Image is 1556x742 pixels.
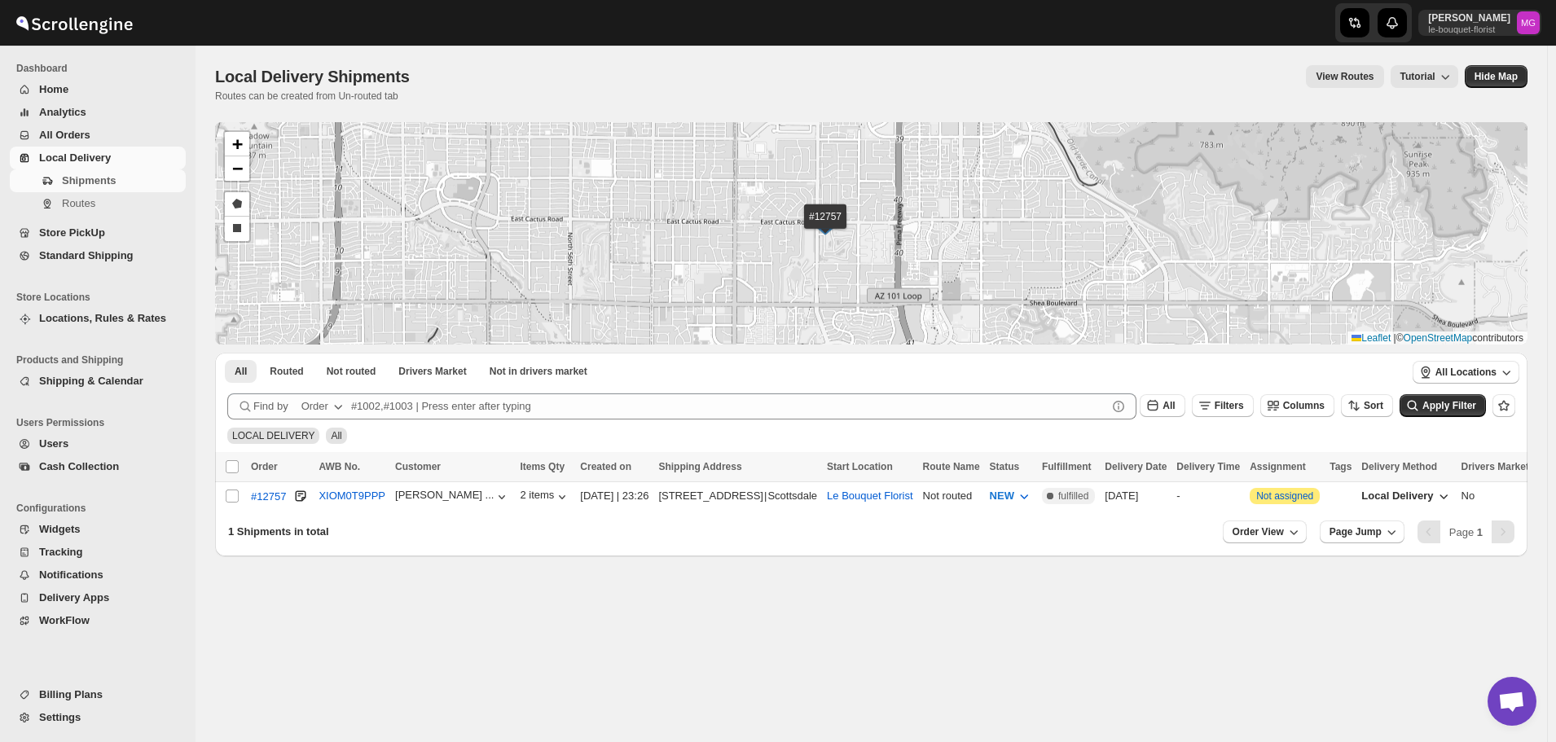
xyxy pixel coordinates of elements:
button: Apply Filter [1400,394,1486,417]
button: Local Delivery [1352,483,1461,509]
span: Customer [395,461,441,472]
span: LOCAL DELIVERY [232,430,314,441]
button: Tracking [10,541,186,564]
button: [PERSON_NAME] ... [395,489,510,505]
button: Shipments [10,169,186,192]
a: Zoom in [225,132,249,156]
span: Tracking [39,546,82,558]
button: view route [1306,65,1383,88]
span: Locations, Rules & Rates [39,312,166,324]
span: Page Jump [1330,525,1382,538]
span: Start Location [827,461,893,472]
p: Routes can be created from Un-routed tab [215,90,416,103]
span: Status [990,461,1020,472]
span: Users Permissions [16,416,187,429]
span: 1 Shipments in total [228,525,329,538]
button: Billing Plans [10,683,186,706]
span: Delivery Time [1176,461,1240,472]
button: WorkFlow [10,609,186,632]
p: [PERSON_NAME] [1428,11,1510,24]
span: Page [1449,526,1483,538]
span: Sort [1364,400,1383,411]
button: All [225,360,257,383]
button: NEW [980,483,1042,509]
a: OpenStreetMap [1404,332,1473,344]
button: User menu [1418,10,1541,36]
span: All Locations [1435,366,1497,379]
span: Drivers Market [1461,461,1529,472]
span: Billing Plans [39,688,103,700]
a: Draw a rectangle [225,217,249,241]
span: Items Qty [520,461,565,472]
button: Order View [1223,520,1307,543]
b: 1 [1477,526,1483,538]
div: [PERSON_NAME] ... [395,489,494,501]
span: Routes [62,197,95,209]
span: View Routes [1316,70,1374,83]
button: Routes [10,192,186,215]
button: Map action label [1465,65,1527,88]
span: Routed [270,365,303,378]
span: Melody Gluth [1517,11,1540,34]
input: #1002,#1003 | Press enter after typing [351,393,1107,419]
span: Standard Shipping [39,249,134,261]
span: Created on [580,461,631,472]
span: − [232,158,243,178]
div: Not routed [923,488,980,504]
button: All [1140,394,1185,417]
button: Un-claimable [480,360,597,383]
button: Sort [1341,394,1393,417]
span: Products and Shipping [16,353,187,367]
button: Users [10,432,186,455]
span: Tutorial [1400,71,1435,82]
div: [DATE] [1105,488,1167,504]
span: Notifications [39,569,103,581]
span: Users [39,437,68,450]
span: Find by [253,398,288,415]
button: Unrouted [317,360,386,383]
span: Local Delivery Shipments [215,68,410,86]
div: | [658,488,817,504]
div: Scottsdale [767,488,817,504]
button: Widgets [10,518,186,541]
span: Store Locations [16,291,187,304]
button: Locations, Rules & Rates [10,307,186,330]
button: Analytics [10,101,186,124]
span: Analytics [39,106,86,118]
span: Not in drivers market [490,365,587,378]
img: Marker [813,217,837,235]
a: Leaflet [1352,332,1391,344]
div: Open chat [1488,677,1536,726]
span: Configurations [16,502,187,515]
span: All [331,430,341,441]
span: Widgets [39,523,80,535]
button: All Orders [10,124,186,147]
button: Cash Collection [10,455,186,478]
div: - [1176,488,1240,504]
span: Home [39,83,68,95]
span: Apply Filter [1422,400,1476,411]
div: [STREET_ADDRESS] [658,488,763,504]
span: Order [251,461,278,472]
span: AWB No. [319,461,360,472]
text: MG [1521,18,1536,28]
span: Columns [1283,400,1325,411]
button: Settings [10,706,186,729]
button: Columns [1260,394,1334,417]
button: #12757 [251,488,286,504]
nav: Pagination [1418,520,1514,543]
button: Page Jump [1320,520,1404,543]
button: Not assigned [1256,490,1313,502]
span: All [235,365,247,378]
button: Order [292,393,356,419]
span: Delivery Method [1361,461,1437,472]
span: All Orders [39,129,90,141]
span: Settings [39,711,81,723]
span: Shipping & Calendar [39,375,143,387]
span: Hide Map [1475,70,1518,83]
span: | [1394,332,1396,344]
span: NEW [990,490,1014,502]
span: Not routed [327,365,376,378]
img: ScrollEngine [13,2,135,43]
p: le-bouquet-florist [1428,24,1510,34]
